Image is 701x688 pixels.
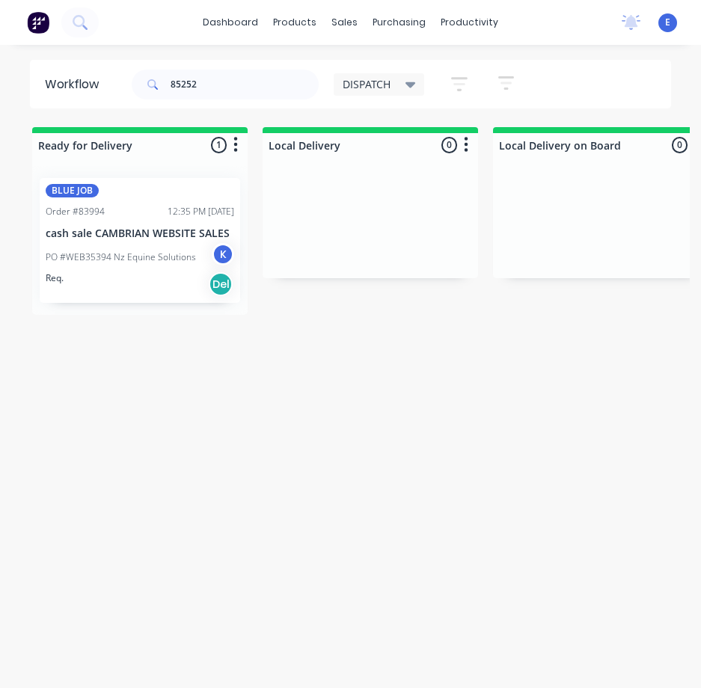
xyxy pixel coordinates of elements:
div: BLUE JOB [46,184,99,197]
div: BLUE JOBOrder #8399412:35 PM [DATE]cash sale CAMBRIAN WEBSITE SALESPO #WEB35394 Nz Equine Solutio... [40,178,240,303]
div: Del [209,272,233,296]
div: 12:35 PM [DATE] [168,205,234,218]
div: Order #83994 [46,205,105,218]
div: sales [324,11,365,34]
div: productivity [433,11,506,34]
div: Workflow [45,76,106,93]
a: dashboard [195,11,266,34]
input: Search for orders... [171,70,319,99]
p: cash sale CAMBRIAN WEBSITE SALES [46,227,234,240]
img: Factory [27,11,49,34]
p: PO #WEB35394 Nz Equine Solutions [46,251,196,264]
span: DISPATCH [343,76,391,92]
p: Req. [46,271,64,285]
div: K [212,243,234,265]
div: products [266,11,324,34]
div: purchasing [365,11,433,34]
span: E [665,16,670,29]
